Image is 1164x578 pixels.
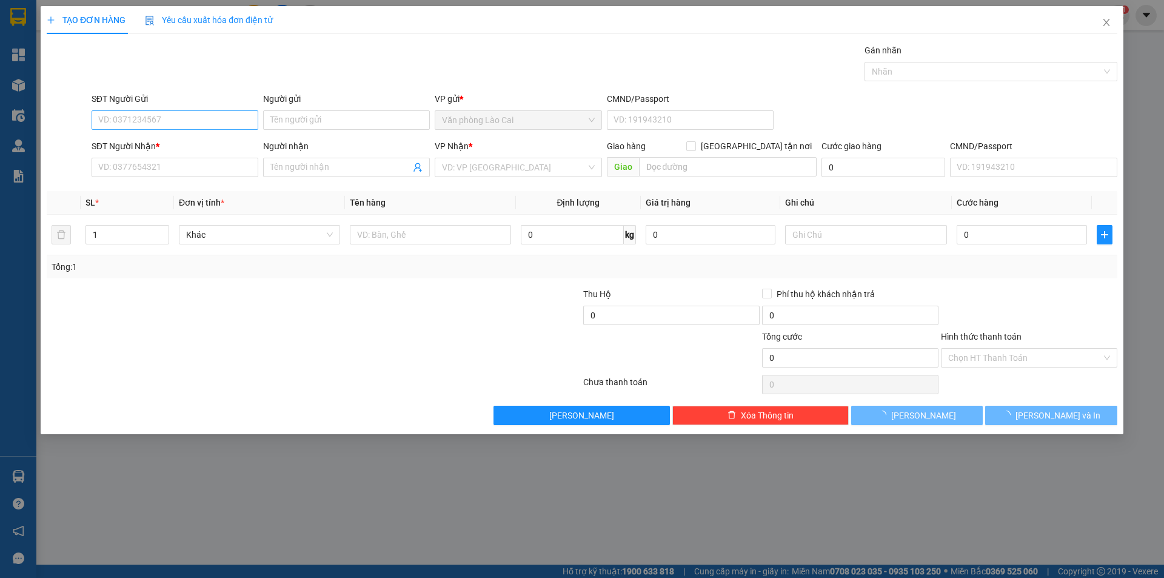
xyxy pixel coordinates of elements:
[646,198,691,207] span: Giá trị hàng
[145,16,155,25] img: icon
[727,411,736,420] span: delete
[550,409,615,422] span: [PERSON_NAME]
[772,287,880,301] span: Phí thu hộ khách nhận trả
[1089,6,1123,40] button: Close
[786,225,947,244] input: Ghi Chú
[47,16,55,24] span: plus
[1097,230,1112,240] span: plus
[443,111,595,129] span: Văn phòng Lào Cai
[1102,18,1111,27] span: close
[878,411,892,419] span: loading
[607,141,646,151] span: Giao hàng
[762,332,802,341] span: Tổng cước
[179,198,224,207] span: Đơn vị tính
[263,92,430,106] div: Người gửi
[950,139,1117,153] div: CMND/Passport
[941,332,1022,341] label: Hình thức thanh toán
[607,157,639,176] span: Giao
[865,45,901,55] label: Gán nhãn
[435,141,469,151] span: VP Nhận
[957,198,998,207] span: Cước hàng
[350,198,386,207] span: Tên hàng
[821,141,881,151] label: Cước giao hàng
[1097,225,1112,244] button: plus
[851,406,983,425] button: [PERSON_NAME]
[583,289,611,299] span: Thu Hộ
[696,139,817,153] span: [GEOGRAPHIC_DATA] tận nơi
[557,198,600,207] span: Định lượng
[413,163,423,172] span: user-add
[624,225,636,244] span: kg
[350,225,511,244] input: VD: Bàn, Ghế
[52,225,71,244] button: delete
[92,139,258,153] div: SĐT Người Nhận
[47,15,125,25] span: TẠO ĐƠN HÀNG
[673,406,849,425] button: deleteXóa Thông tin
[1015,409,1100,422] span: [PERSON_NAME] và In
[85,198,95,207] span: SL
[607,92,774,106] div: CMND/Passport
[263,139,430,153] div: Người nhận
[145,15,273,25] span: Yêu cầu xuất hóa đơn điện tử
[435,92,602,106] div: VP gửi
[821,158,945,177] input: Cước giao hàng
[92,92,258,106] div: SĐT Người Gửi
[781,191,952,215] th: Ghi chú
[986,406,1117,425] button: [PERSON_NAME] và In
[639,157,817,176] input: Dọc đường
[1002,411,1015,419] span: loading
[494,406,671,425] button: [PERSON_NAME]
[646,225,776,244] input: 0
[582,375,761,397] div: Chưa thanh toán
[186,226,333,244] span: Khác
[52,260,449,274] div: Tổng: 1
[892,409,957,422] span: [PERSON_NAME]
[741,409,794,422] span: Xóa Thông tin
